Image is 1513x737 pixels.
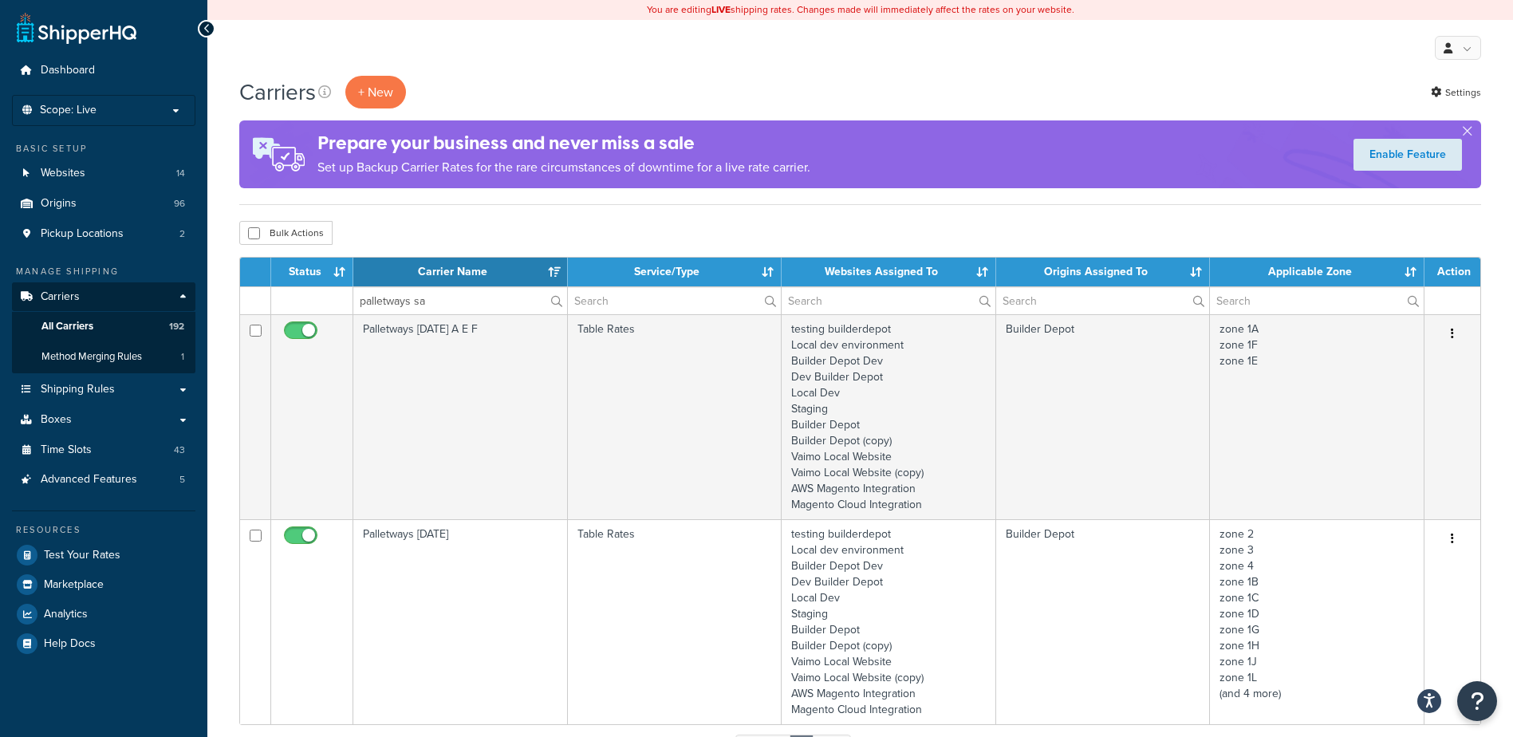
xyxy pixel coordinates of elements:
[239,120,317,188] img: ad-rules-rateshop-fe6ec290ccb7230408bd80ed9643f0289d75e0ffd9eb532fc0e269fcd187b520.png
[353,314,568,519] td: Palletways [DATE] A E F
[12,142,195,156] div: Basic Setup
[41,413,72,427] span: Boxes
[40,104,97,117] span: Scope: Live
[711,2,731,17] b: LIVE
[12,342,195,372] li: Method Merging Rules
[12,629,195,658] a: Help Docs
[44,549,120,562] span: Test Your Rates
[568,314,782,519] td: Table Rates
[41,350,142,364] span: Method Merging Rules
[317,130,810,156] h4: Prepare your business and never miss a sale
[568,287,782,314] input: Search
[44,637,96,651] span: Help Docs
[353,519,568,724] td: Palletways [DATE]
[996,519,1211,724] td: Builder Depot
[1353,139,1462,171] a: Enable Feature
[12,342,195,372] a: Method Merging Rules 1
[12,159,195,188] a: Websites 14
[181,350,184,364] span: 1
[174,443,185,457] span: 43
[782,287,995,314] input: Search
[41,320,93,333] span: All Carriers
[41,443,92,457] span: Time Slots
[782,258,996,286] th: Websites Assigned To: activate to sort column ascending
[782,519,996,724] td: testing builderdepot Local dev environment Builder Depot Dev Dev Builder Depot Local Dev Staging ...
[1210,287,1424,314] input: Search
[12,159,195,188] li: Websites
[12,312,195,341] a: All Carriers 192
[12,312,195,341] li: All Carriers
[996,287,1210,314] input: Search
[12,600,195,629] a: Analytics
[568,258,782,286] th: Service/Type: activate to sort column ascending
[12,189,195,219] a: Origins 96
[12,282,195,373] li: Carriers
[176,167,185,180] span: 14
[1424,258,1480,286] th: Action
[12,523,195,537] div: Resources
[996,314,1211,519] td: Builder Depot
[179,473,185,487] span: 5
[41,290,80,304] span: Carriers
[12,189,195,219] li: Origins
[12,570,195,599] a: Marketplace
[996,258,1211,286] th: Origins Assigned To: activate to sort column ascending
[345,76,406,108] button: + New
[12,56,195,85] a: Dashboard
[41,383,115,396] span: Shipping Rules
[17,12,136,44] a: ShipperHQ Home
[12,541,195,569] a: Test Your Rates
[1431,81,1481,104] a: Settings
[239,77,316,108] h1: Carriers
[353,258,568,286] th: Carrier Name: activate to sort column ascending
[12,465,195,495] a: Advanced Features 5
[41,473,137,487] span: Advanced Features
[1457,681,1497,721] button: Open Resource Center
[353,287,567,314] input: Search
[41,64,95,77] span: Dashboard
[41,227,124,241] span: Pickup Locations
[239,221,333,245] button: Bulk Actions
[1210,258,1424,286] th: Applicable Zone: activate to sort column ascending
[12,219,195,249] a: Pickup Locations 2
[1210,519,1424,724] td: zone 2 zone 3 zone 4 zone 1B zone 1C zone 1D zone 1G zone 1H zone 1J zone 1L (and 4 more)
[12,219,195,249] li: Pickup Locations
[12,282,195,312] a: Carriers
[12,436,195,465] a: Time Slots 43
[12,375,195,404] a: Shipping Rules
[169,320,184,333] span: 192
[12,465,195,495] li: Advanced Features
[1210,314,1424,519] td: zone 1A zone 1F zone 1E
[41,197,77,211] span: Origins
[568,519,782,724] td: Table Rates
[12,405,195,435] a: Boxes
[179,227,185,241] span: 2
[12,436,195,465] li: Time Slots
[44,578,104,592] span: Marketplace
[782,314,996,519] td: testing builderdepot Local dev environment Builder Depot Dev Dev Builder Depot Local Dev Staging ...
[174,197,185,211] span: 96
[41,167,85,180] span: Websites
[271,258,353,286] th: Status: activate to sort column ascending
[44,608,88,621] span: Analytics
[12,265,195,278] div: Manage Shipping
[317,156,810,179] p: Set up Backup Carrier Rates for the rare circumstances of downtime for a live rate carrier.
